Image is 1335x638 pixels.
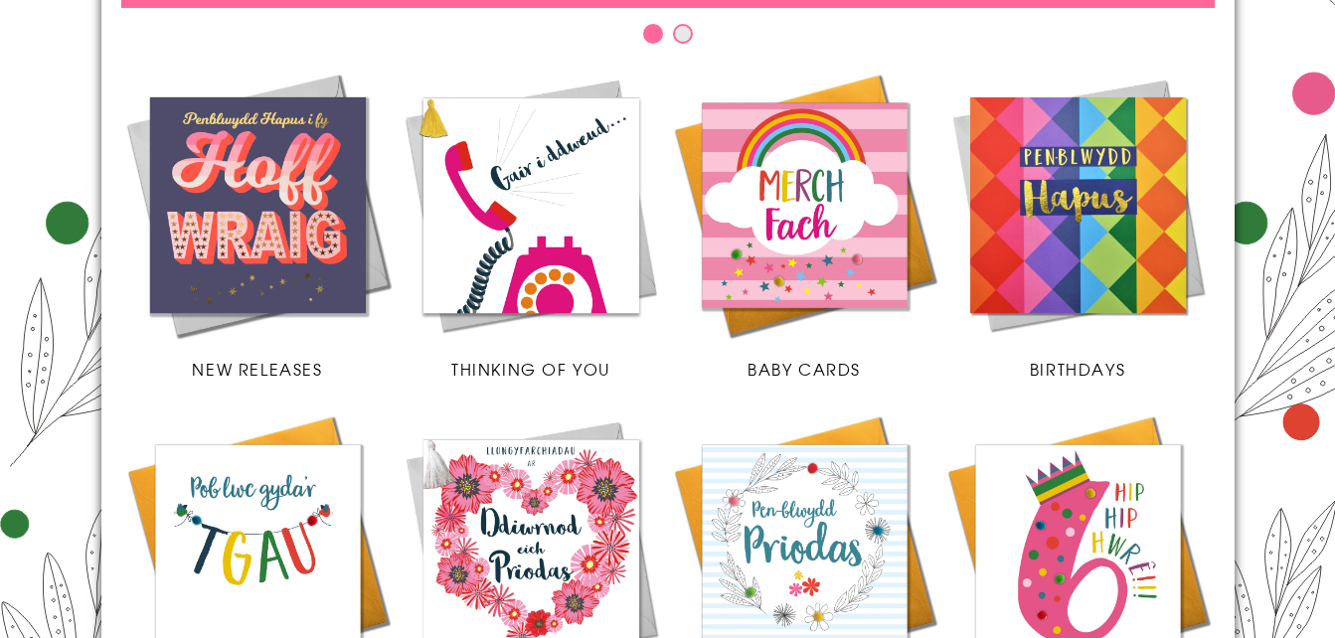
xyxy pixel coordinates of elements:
span: New Releases [192,357,322,381]
a: New Releases [121,69,395,381]
button: Carousel Page 2 [673,24,693,44]
a: Birthdays [941,69,1215,381]
a: Thinking of You [395,69,668,381]
button: Carousel Page 1 (Current Slide) [643,24,663,44]
span: Thinking of You [451,357,610,381]
div: Carousel Pagination [121,23,1215,54]
span: Birthdays [1030,357,1125,381]
a: Baby Cards [668,69,941,381]
span: Baby Cards [748,357,861,381]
